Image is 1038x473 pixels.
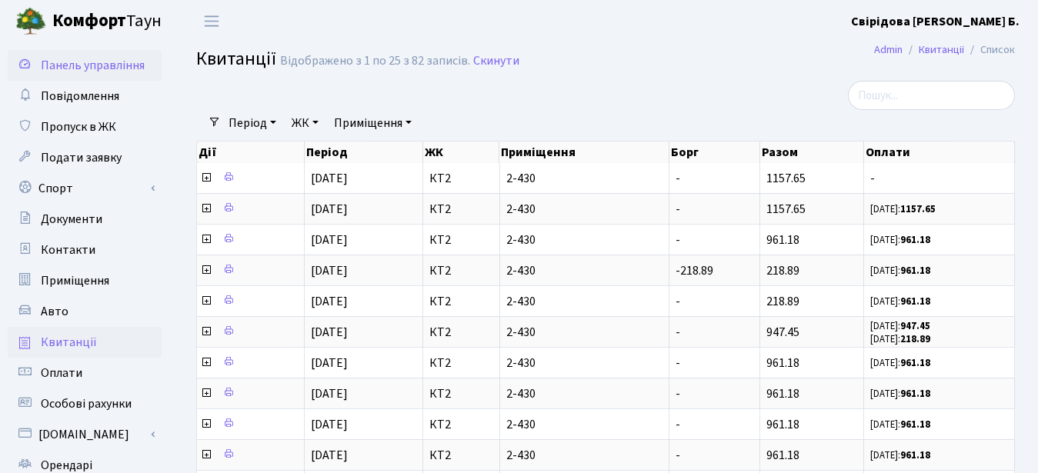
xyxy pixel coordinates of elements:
[41,149,122,166] span: Подати заявку
[429,234,492,246] span: КТ2
[676,416,680,433] span: -
[870,202,936,216] small: [DATE]:
[41,334,97,351] span: Квитанції
[41,272,109,289] span: Приміщення
[429,449,492,461] span: КТ2
[311,232,348,248] span: [DATE]
[676,170,680,187] span: -
[506,172,663,185] span: 2-430
[676,293,680,310] span: -
[900,319,930,333] b: 947.45
[870,319,930,333] small: [DATE]:
[900,448,930,462] b: 961.18
[311,170,348,187] span: [DATE]
[870,233,930,247] small: [DATE]:
[52,8,162,35] span: Таун
[870,387,930,401] small: [DATE]:
[52,8,126,33] b: Комфорт
[848,81,1015,110] input: Пошук...
[676,447,680,464] span: -
[429,172,492,185] span: КТ2
[41,118,116,135] span: Пропуск в ЖК
[851,13,1020,30] b: Свірідова [PERSON_NAME] Б.
[429,357,492,369] span: КТ2
[280,54,470,68] div: Відображено з 1 по 25 з 82 записів.
[766,170,806,187] span: 1157.65
[766,355,799,371] span: 961.18
[8,112,162,142] a: Пропуск в ЖК
[870,295,930,308] small: [DATE]:
[41,241,95,258] span: Контакти
[473,54,519,68] a: Скинути
[870,172,1008,185] span: -
[870,356,930,370] small: [DATE]:
[676,355,680,371] span: -
[8,50,162,81] a: Панель управління
[196,45,276,72] span: Квитанції
[197,142,305,163] th: Дії
[870,264,930,278] small: [DATE]:
[429,418,492,431] span: КТ2
[506,357,663,369] span: 2-430
[8,265,162,296] a: Приміщення
[8,235,162,265] a: Контакти
[676,324,680,341] span: -
[305,142,423,163] th: Період
[919,42,964,58] a: Квитанції
[766,201,806,218] span: 1157.65
[8,173,162,204] a: Спорт
[900,264,930,278] b: 961.18
[429,203,492,215] span: КТ2
[900,202,936,216] b: 1157.65
[8,204,162,235] a: Документи
[311,201,348,218] span: [DATE]
[8,327,162,358] a: Квитанції
[8,419,162,450] a: [DOMAIN_NAME]
[766,416,799,433] span: 961.18
[429,326,492,338] span: КТ2
[870,332,930,346] small: [DATE]:
[676,232,680,248] span: -
[766,324,799,341] span: 947.45
[41,211,102,228] span: Документи
[864,142,1015,163] th: Оплати
[851,34,1038,66] nav: breadcrumb
[311,293,348,310] span: [DATE]
[41,303,68,320] span: Авто
[874,42,903,58] a: Admin
[506,203,663,215] span: 2-430
[8,81,162,112] a: Повідомлення
[900,387,930,401] b: 961.18
[429,388,492,400] span: КТ2
[676,201,680,218] span: -
[506,265,663,277] span: 2-430
[766,293,799,310] span: 218.89
[311,416,348,433] span: [DATE]
[760,142,864,163] th: Разом
[311,324,348,341] span: [DATE]
[15,6,46,37] img: logo.png
[851,12,1020,31] a: Свірідова [PERSON_NAME] Б.
[311,262,348,279] span: [DATE]
[506,234,663,246] span: 2-430
[506,449,663,461] span: 2-430
[676,262,713,279] span: -218.89
[900,356,930,370] b: 961.18
[429,295,492,308] span: КТ2
[8,388,162,419] a: Особові рахунки
[192,8,231,34] button: Переключити навігацію
[766,385,799,402] span: 961.18
[285,110,325,136] a: ЖК
[222,110,282,136] a: Період
[41,365,82,381] span: Оплати
[900,418,930,431] b: 961.18
[766,262,799,279] span: 218.89
[870,448,930,462] small: [DATE]:
[676,385,680,402] span: -
[766,447,799,464] span: 961.18
[429,265,492,277] span: КТ2
[499,142,669,163] th: Приміщення
[41,57,145,74] span: Панель управління
[506,418,663,431] span: 2-430
[506,295,663,308] span: 2-430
